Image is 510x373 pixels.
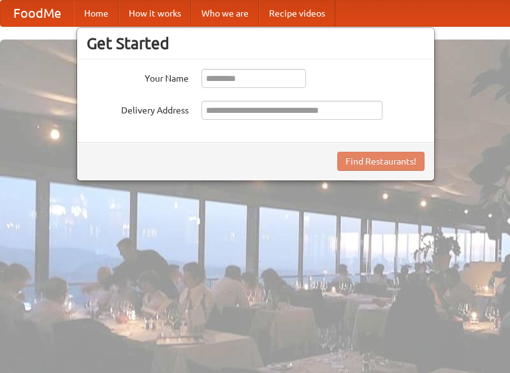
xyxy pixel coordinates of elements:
h3: Get Started [87,34,425,53]
a: FoodMe [1,1,74,26]
a: Home [74,1,119,26]
label: Your Name [87,69,189,85]
button: Find Restaurants! [337,152,425,171]
label: Delivery Address [87,101,189,117]
a: How it works [119,1,191,26]
a: Who we are [191,1,259,26]
a: Recipe videos [259,1,335,26]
